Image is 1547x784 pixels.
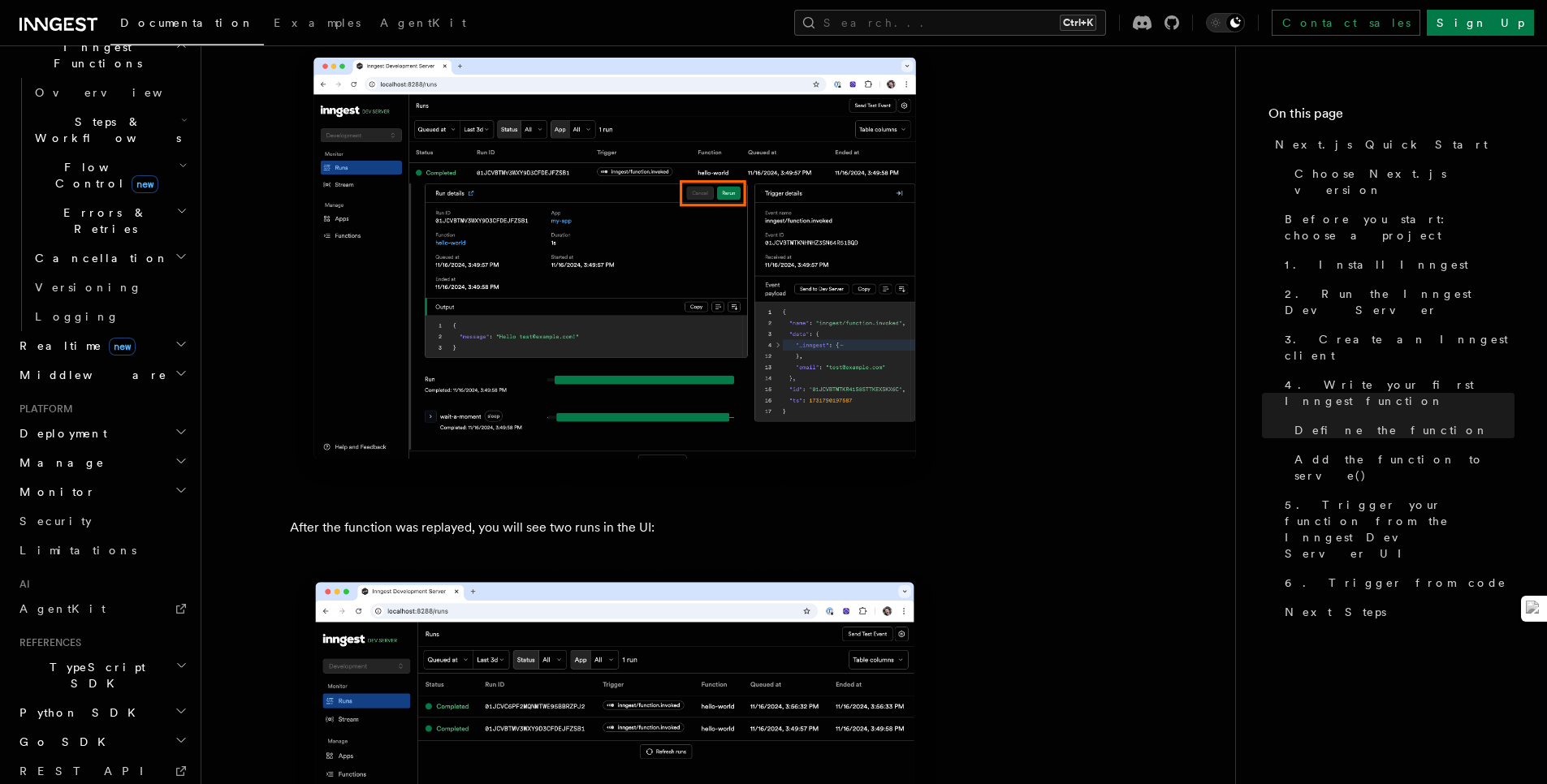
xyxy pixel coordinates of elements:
[1268,130,1515,159] a: Next.js Quick Start
[13,506,191,536] a: Security
[1060,15,1096,31] kbd: Ctrl+K
[1278,370,1515,416] a: 4. Write your first Inngest function
[1278,568,1515,597] a: 6. Trigger from code
[1285,286,1515,318] span: 2. Run the Inngest Dev Server
[19,765,158,778] span: REST API
[290,516,940,539] p: After the function was replayed, you will see two runs in the UI:
[13,425,107,442] span: Deployment
[13,653,191,698] button: TypeScript SDK
[13,454,105,471] span: Manage
[290,41,940,490] img: Run details expanded with rerun and cancel buttons highlighted
[28,114,181,146] span: Steps & Workflows
[1278,597,1515,627] a: Next Steps
[19,515,92,528] span: Security
[109,338,136,355] span: new
[1278,279,1515,325] a: 2. Run the Inngest Dev Server
[264,5,370,44] a: Examples
[28,159,179,192] span: Flow Control
[13,78,191,331] div: Inngest Functions
[1206,13,1245,32] button: Toggle dark mode
[28,107,191,153] button: Steps & Workflows
[13,403,73,416] span: Platform
[13,536,191,565] a: Limitations
[110,5,264,45] a: Documentation
[1285,256,1468,273] span: 1. Install Inngest
[13,367,167,383] span: Middleware
[120,16,254,29] span: Documentation
[1294,422,1489,438] span: Define the function
[28,243,191,273] button: Cancellation
[19,544,136,557] span: Limitations
[274,16,361,29] span: Examples
[1285,211,1515,243] span: Before you start: choose a project
[1278,325,1515,370] a: 3. Create an Inngest client
[28,205,176,237] span: Errors & Retries
[1288,416,1515,445] a: Define the function
[13,331,191,360] button: Realtimenew
[1285,575,1506,591] span: 6. Trigger from code
[1268,104,1515,130] h4: On this page
[1294,166,1515,198] span: Choose Next.js version
[28,78,191,107] a: Overview
[794,10,1106,36] button: Search...Ctrl+K
[28,250,169,266] span: Cancellation
[13,448,191,477] button: Manage
[1278,205,1515,250] a: Before you start: choose a project
[13,32,191,78] button: Inngest Functions
[28,273,191,302] a: Versioning
[13,484,96,500] span: Monitor
[1285,377,1515,409] span: 4. Write your first Inngest function
[13,636,81,649] span: References
[35,86,202,99] span: Overview
[132,175,158,193] span: new
[13,727,191,756] button: Go SDK
[370,5,476,44] a: AgentKit
[13,734,115,750] span: Go SDK
[13,338,136,354] span: Realtime
[1285,604,1386,620] span: Next Steps
[28,302,191,331] a: Logging
[1427,10,1534,36] a: Sign Up
[19,602,106,615] span: AgentKit
[13,419,191,448] button: Deployment
[380,16,466,29] span: AgentKit
[1278,490,1515,568] a: 5. Trigger your function from the Inngest Dev Server UI
[28,198,191,243] button: Errors & Retries
[13,578,30,591] span: AI
[1285,497,1515,562] span: 5. Trigger your function from the Inngest Dev Server UI
[28,153,191,198] button: Flow Controlnew
[1288,159,1515,205] a: Choose Next.js version
[1288,445,1515,490] a: Add the function to serve()
[13,704,145,721] span: Python SDK
[1275,136,1488,153] span: Next.js Quick Start
[13,360,191,390] button: Middleware
[1278,250,1515,279] a: 1. Install Inngest
[35,281,142,294] span: Versioning
[13,477,191,506] button: Monitor
[1294,451,1515,484] span: Add the function to serve()
[1285,331,1515,364] span: 3. Create an Inngest client
[1272,10,1420,36] a: Contact sales
[35,310,119,323] span: Logging
[13,659,175,691] span: TypeScript SDK
[13,594,191,623] a: AgentKit
[13,39,175,71] span: Inngest Functions
[13,698,191,727] button: Python SDK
